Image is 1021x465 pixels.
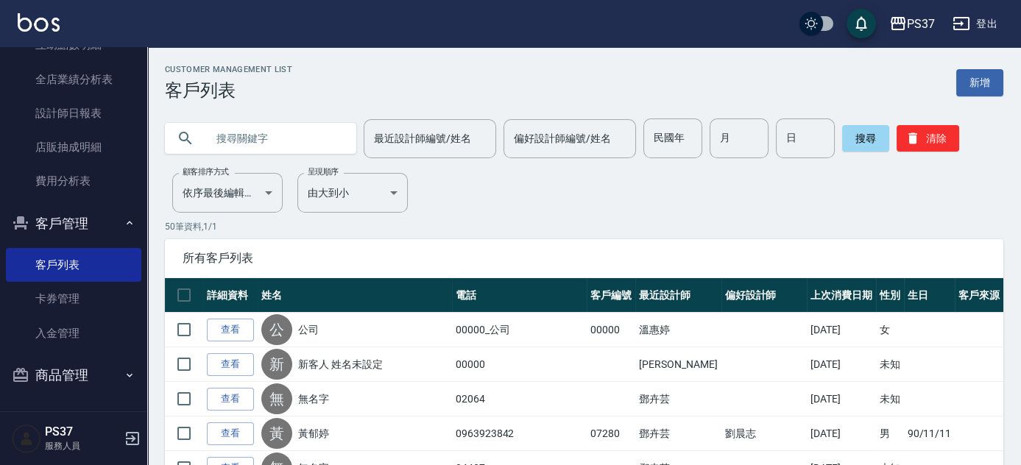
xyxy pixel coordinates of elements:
th: 客戶編號 [587,278,635,313]
img: Logo [18,13,60,32]
a: 卡券管理 [6,282,141,316]
td: 男 [876,416,904,451]
h3: 客戶列表 [165,80,292,101]
a: 查看 [207,353,254,376]
td: 未知 [876,347,904,382]
th: 客戶來源 [955,278,1003,313]
span: 所有客戶列表 [183,251,986,266]
button: 商品管理 [6,356,141,394]
p: 服務人員 [45,439,120,452]
th: 偏好設計師 [721,278,807,313]
div: 新 [261,349,292,380]
td: 鄧卉芸 [635,382,721,416]
a: 查看 [207,319,254,341]
a: 客戶列表 [6,248,141,282]
button: save [847,9,876,38]
td: 02064 [452,382,587,416]
a: 全店業績分析表 [6,63,141,96]
td: 00000_公司 [452,313,587,347]
td: 女 [876,313,904,347]
a: 新增 [956,69,1003,96]
div: 黃 [261,418,292,449]
a: 無名字 [298,391,329,406]
td: 溫惠婷 [635,313,721,347]
div: 公 [261,314,292,345]
td: 劉晨志 [721,416,807,451]
a: 黃郁婷 [298,426,329,441]
a: 入金管理 [6,316,141,350]
div: 無 [261,383,292,414]
div: PS37 [907,15,935,33]
label: 呈現順序 [308,166,339,177]
td: 0963923842 [452,416,587,451]
td: 未知 [876,382,904,416]
td: [DATE] [807,382,876,416]
td: [PERSON_NAME] [635,347,721,382]
td: 07280 [587,416,635,451]
a: 設計師日報表 [6,96,141,130]
th: 姓名 [258,278,452,313]
th: 詳細資料 [203,278,258,313]
td: 90/11/11 [904,416,955,451]
th: 性別 [876,278,904,313]
a: 店販抽成明細 [6,130,141,164]
td: [DATE] [807,313,876,347]
th: 生日 [904,278,955,313]
a: 查看 [207,388,254,411]
h5: PS37 [45,425,120,439]
input: 搜尋關鍵字 [206,118,345,158]
h2: Customer Management List [165,65,292,74]
th: 最近設計師 [635,278,721,313]
a: 費用分析表 [6,164,141,198]
a: 新客人 姓名未設定 [298,357,383,372]
td: [DATE] [807,347,876,382]
button: 登出 [947,10,1003,38]
td: 鄧卉芸 [635,416,721,451]
button: 清除 [897,125,959,152]
th: 電話 [452,278,587,313]
div: 由大到小 [297,173,408,213]
td: [DATE] [807,416,876,451]
img: Person [12,424,41,453]
button: PS37 [883,9,941,39]
td: 00000 [587,313,635,347]
button: 搜尋 [842,125,889,152]
th: 上次消費日期 [807,278,876,313]
label: 顧客排序方式 [183,166,229,177]
div: 依序最後編輯時間 [172,173,283,213]
p: 50 筆資料, 1 / 1 [165,220,1003,233]
button: 客戶管理 [6,205,141,243]
a: 查看 [207,422,254,445]
td: 00000 [452,347,587,382]
a: 公司 [298,322,319,337]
